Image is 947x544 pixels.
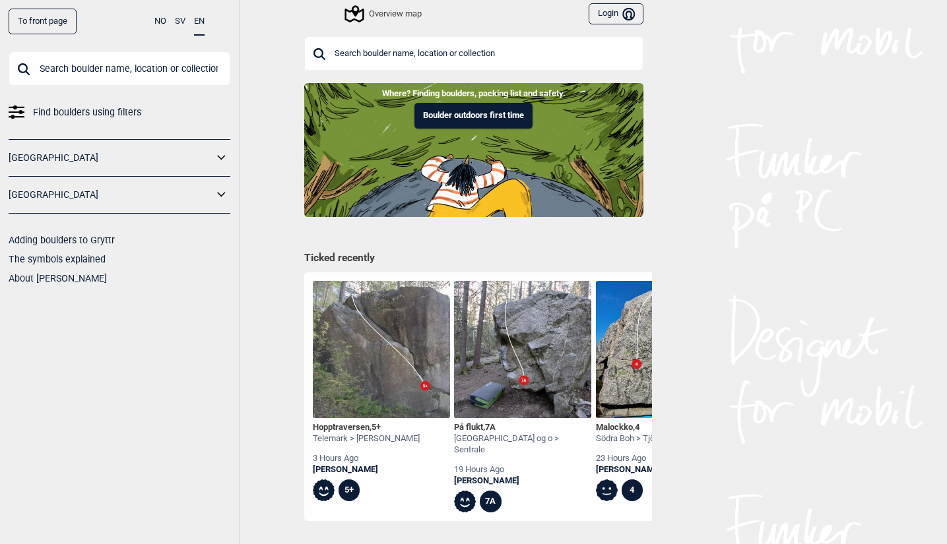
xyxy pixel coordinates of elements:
[9,103,230,122] a: Find boulders using filters
[414,103,533,129] button: Boulder outdoors first time
[9,273,107,284] a: About [PERSON_NAME]
[454,422,591,433] div: På flukt ,
[454,475,591,487] a: [PERSON_NAME]
[372,422,381,432] span: 5+
[454,281,591,418] img: Pa flukt 200417
[596,422,662,433] div: Malockko ,
[596,464,662,475] a: [PERSON_NAME]
[596,433,662,444] div: Södra Boh > Tjörn
[480,491,502,512] div: 7A
[313,281,450,418] img: Hopptraversen
[9,9,77,34] a: To front page
[313,422,420,433] div: Hopptraversen ,
[339,479,360,501] div: 5+
[9,51,230,86] input: Search boulder name, location or collection
[10,87,937,100] p: Where? Finding boulders, packing list and safety.
[313,464,420,475] a: [PERSON_NAME]
[485,422,496,432] span: 7A
[9,254,106,264] a: The symbols explained
[313,433,420,444] div: Telemark > [PERSON_NAME]
[175,9,185,34] button: SV
[596,453,662,464] div: 23 hours ago
[304,36,643,71] input: Search boulder name, location or collection
[635,422,639,432] span: 4
[313,453,420,464] div: 3 hours ago
[9,235,115,245] a: Adding boulders to Gryttr
[154,9,166,34] button: NO
[9,148,213,167] a: [GEOGRAPHIC_DATA]
[622,479,643,501] div: 4
[454,464,591,475] div: 19 hours ago
[589,3,643,25] button: Login
[33,103,141,122] span: Find boulders using filters
[304,83,643,216] img: Indoor to outdoor
[596,281,733,418] img: Malockko 230807
[346,6,422,22] div: Overview map
[304,251,643,266] h1: Ticked recently
[194,9,205,36] button: EN
[454,433,591,456] div: [GEOGRAPHIC_DATA] og o > Sentrale
[9,185,213,204] a: [GEOGRAPHIC_DATA]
